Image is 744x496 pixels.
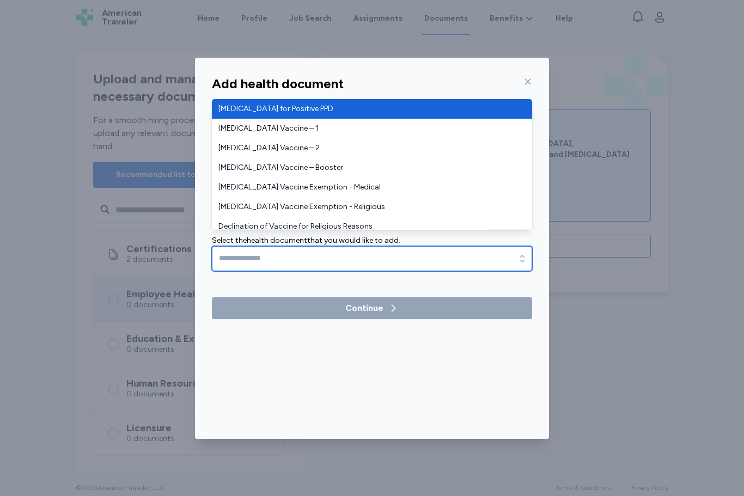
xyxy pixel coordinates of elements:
[218,162,513,173] span: [MEDICAL_DATA] Vaccine – Booster
[218,103,513,114] span: [MEDICAL_DATA] for Positive PPD
[218,201,513,212] span: [MEDICAL_DATA] Vaccine Exemption - Religious
[218,123,513,134] span: [MEDICAL_DATA] Vaccine – 1
[218,182,513,193] span: [MEDICAL_DATA] Vaccine Exemption - Medical
[218,143,513,154] span: [MEDICAL_DATA] Vaccine – 2
[218,221,513,232] span: Declination of Vaccine for Religious Reasons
